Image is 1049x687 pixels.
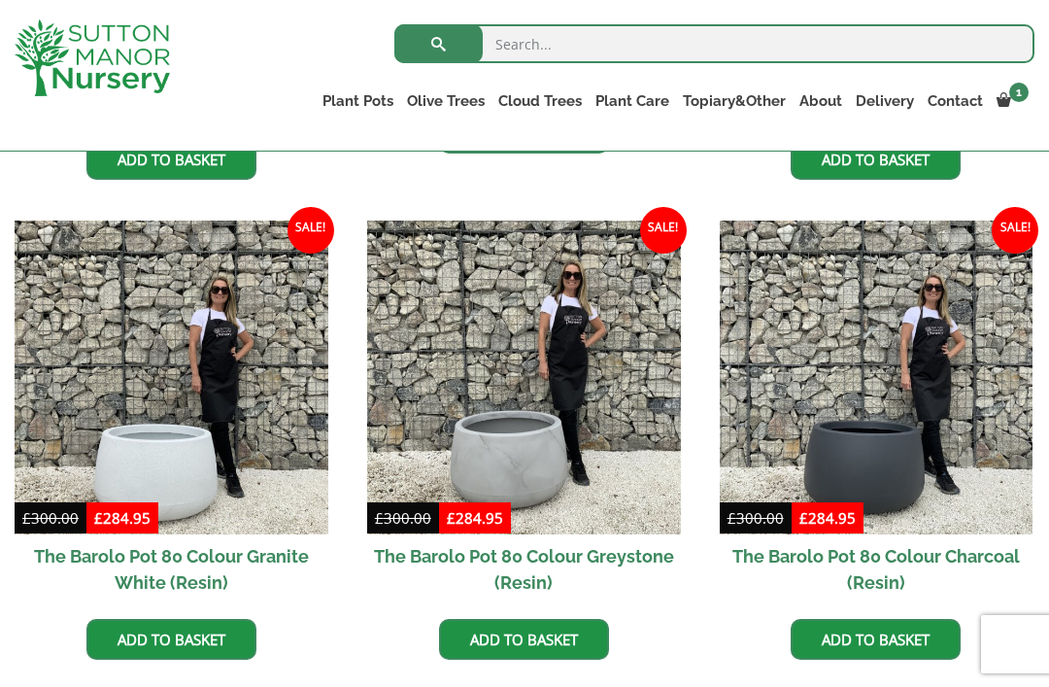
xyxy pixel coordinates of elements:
img: The Barolo Pot 80 Colour Granite White (Resin) [15,221,328,534]
bdi: 300.00 [22,508,79,528]
span: £ [447,508,456,528]
bdi: 284.95 [799,508,856,528]
span: Sale! [992,207,1038,254]
span: Sale! [640,207,687,254]
span: Sale! [288,207,334,254]
a: Delivery [849,87,921,115]
a: Plant Pots [316,87,400,115]
a: Sale! The Barolo Pot 80 Colour Granite White (Resin) [15,221,328,604]
img: The Barolo Pot 80 Colour Greystone (Resin) [367,221,681,534]
a: Add to basket: “The Barolo Pot 80 Colour Charcoal (Resin)” [791,619,961,660]
a: Add to basket: “The Barolo Pot 80 Colour Greystone (Resin)” [439,619,609,660]
bdi: 284.95 [447,508,503,528]
bdi: 300.00 [375,508,431,528]
h2: The Barolo Pot 80 Colour Greystone (Resin) [367,534,681,604]
a: Cloud Trees [491,87,589,115]
span: 1 [1009,83,1029,102]
img: logo [15,19,170,96]
a: Topiary&Other [676,87,793,115]
a: Add to basket: “The Barolo Pot 80 Colour Champagne (Resin)” [791,139,961,180]
a: Sale! The Barolo Pot 80 Colour Charcoal (Resin) [720,221,1033,604]
a: About [793,87,849,115]
a: Plant Care [589,87,676,115]
a: Add to basket: “The Barolo Pot 80 Colour Granite White (Resin)” [86,619,256,660]
bdi: 284.95 [94,508,151,528]
a: Olive Trees [400,87,491,115]
span: £ [375,508,384,528]
span: £ [799,508,808,528]
a: 1 [990,87,1034,115]
h2: The Barolo Pot 80 Colour Granite White (Resin) [15,534,328,604]
img: The Barolo Pot 80 Colour Charcoal (Resin) [720,221,1033,534]
bdi: 300.00 [728,508,784,528]
span: £ [94,508,103,528]
span: £ [22,508,31,528]
input: Search... [394,24,1034,63]
span: £ [728,508,736,528]
h2: The Barolo Pot 80 Colour Charcoal (Resin) [720,534,1033,604]
a: Contact [921,87,990,115]
a: Add to basket: “The Barolo Pot 80 Colour Mocha (Resin)” [86,139,256,180]
a: Sale! The Barolo Pot 80 Colour Greystone (Resin) [367,221,681,604]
